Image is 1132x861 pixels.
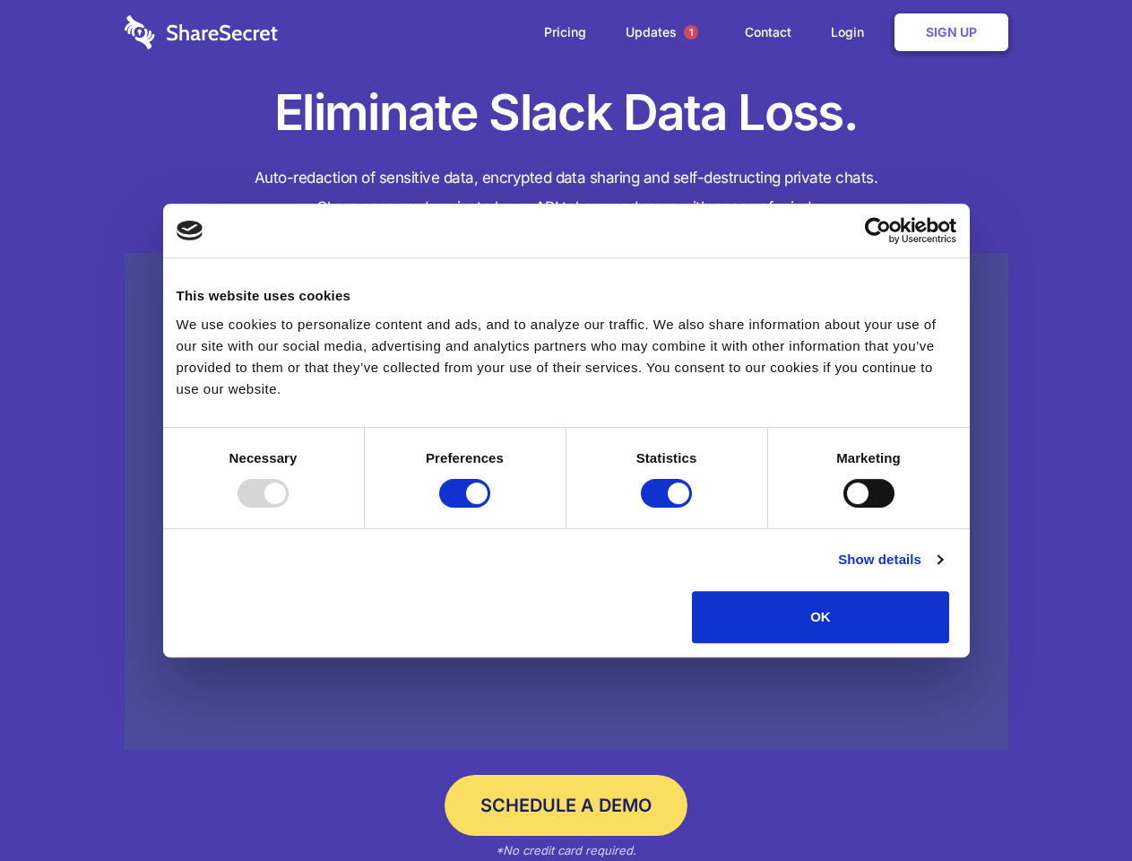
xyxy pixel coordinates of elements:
div: This website uses cookies [177,285,956,307]
a: Wistia video thumbnail [125,253,1008,751]
div: We use cookies to personalize content and ads, and to analyze our traffic. We also share informat... [177,314,956,400]
a: Show details [838,549,942,570]
em: *No credit card required. [496,843,636,857]
h1: Eliminate Slack Data Loss. [125,81,1008,145]
img: logo-wordmark-white-trans-d4663122ce5f474addd5e946df7df03e33cb6a1c49d2221995e7729f52c070b2.svg [125,15,278,49]
a: Schedule a Demo [445,775,687,836]
a: Usercentrics Cookiebot - opens in a new window [799,217,956,244]
strong: Statistics [636,450,697,465]
img: logo [177,221,203,240]
a: Sign Up [894,13,1008,51]
a: Pricing [526,4,604,60]
h4: Auto-redaction of sensitive data, encrypted data sharing and self-destructing private chats. Shar... [125,163,1008,222]
button: OK [692,591,949,643]
strong: Marketing [836,450,901,465]
span: 1 [684,25,698,39]
a: Login [813,4,891,60]
strong: Necessary [229,450,298,465]
strong: Preferences [426,450,504,465]
a: Contact [727,4,809,60]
